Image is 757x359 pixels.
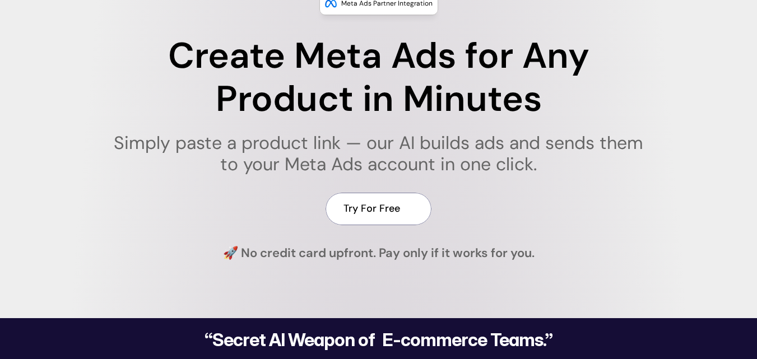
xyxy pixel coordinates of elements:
[223,245,535,262] h4: 🚀 No credit card upfront. Pay only if it works for you.
[106,35,651,121] h1: Create Meta Ads for Any Product in Minutes
[176,331,582,349] h2: “Secret AI Weapon of E-commerce Teams.”
[326,193,431,225] a: Try For Free
[343,202,400,216] h4: Try For Free
[106,132,651,175] h1: Simply paste a product link — our AI builds ads and sends them to your Meta Ads account in one cl...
